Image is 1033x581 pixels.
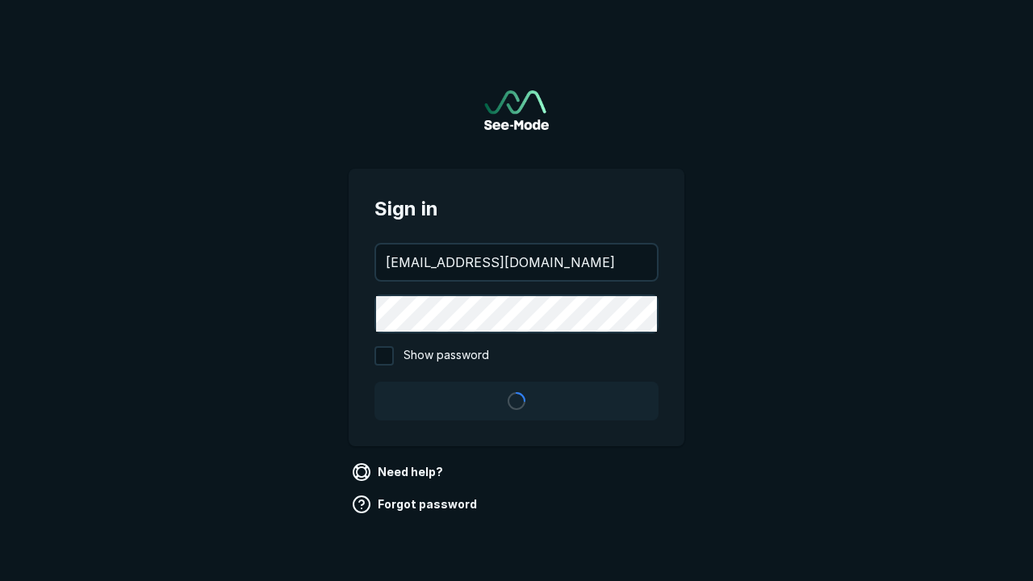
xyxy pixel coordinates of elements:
a: Go to sign in [484,90,549,130]
span: Show password [404,346,489,366]
a: Forgot password [349,491,483,517]
img: See-Mode Logo [484,90,549,130]
span: Sign in [374,194,659,224]
input: your@email.com [376,245,657,280]
a: Need help? [349,459,450,485]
